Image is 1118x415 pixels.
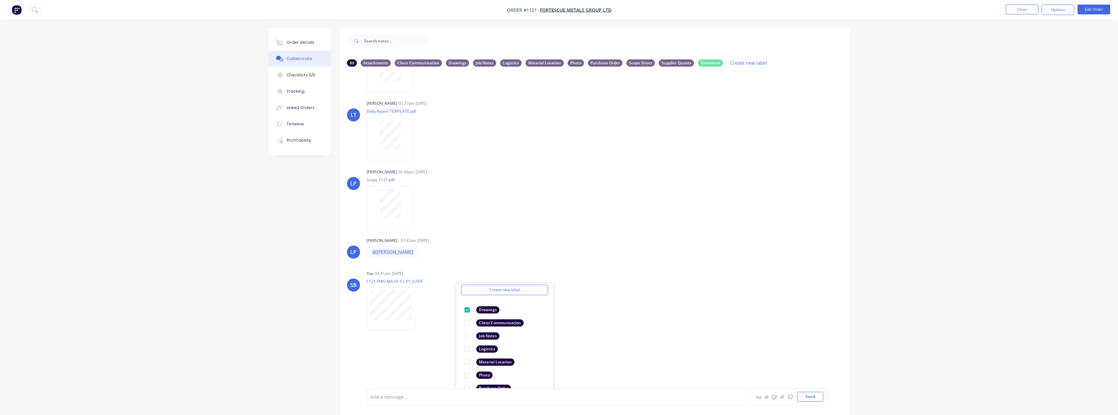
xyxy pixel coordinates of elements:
button: Collaborate [269,51,331,67]
button: Close [1006,5,1038,14]
div: Order details [287,40,314,45]
span: @[PERSON_NAME] [371,249,414,255]
button: Tracking [269,83,331,100]
div: Material Location [476,359,514,366]
div: Material Location [526,59,564,67]
input: Search notes... [364,34,429,47]
div: All [347,59,357,67]
div: - 07:43am [DATE] [399,238,429,244]
div: [PERSON_NAME] [367,238,397,244]
div: Timeline [287,121,304,127]
div: LT [351,111,356,119]
div: Supplier Quotes [659,59,694,67]
div: Job Notes [476,332,499,340]
div: Client Communication [395,59,442,67]
a: FORTESCUE METALS GROUP LTD [540,7,611,13]
button: Checklists 0/0 [269,67,331,83]
div: SB [350,281,357,289]
button: Create new label [727,58,771,67]
div: Photo [568,59,584,67]
span: Order #1121 - [507,7,540,13]
button: Aa [755,393,763,401]
button: Edit Order [1078,5,1110,14]
div: Checklists 0/0 [287,72,315,78]
div: Logistics [476,345,498,353]
div: Logistics [500,59,522,67]
button: Timeline [269,116,331,132]
button: Order details [269,34,331,51]
div: Purchase Order [588,59,622,67]
div: 04:41pm [DATE] [375,271,403,277]
div: Linked Orders [287,105,315,111]
button: @ [763,393,771,401]
div: [PERSON_NAME] [367,101,397,106]
div: Collaborate [287,56,312,62]
button: Send [797,392,823,402]
div: LP [350,180,356,187]
div: Drawings [446,59,469,67]
div: Photo [476,372,493,379]
p: Scope 1121.pdf [367,177,420,183]
div: Client Communication [476,319,524,327]
button: ☺ [786,393,794,401]
div: Timesheet [698,59,723,67]
button: Options [1042,5,1074,15]
div: 05:44pm [DATE] [399,169,427,175]
div: Job Notes [473,59,496,67]
div: You [367,271,373,277]
p: 1121-FMG-MA-01-CL-01_0.PDF [367,279,423,284]
div: 05:37pm [DATE] [399,101,427,106]
button: Profitability [269,132,331,149]
button: Create new label [461,285,548,295]
div: Tracking [287,88,305,94]
img: Factory [12,5,22,15]
div: Drawings [476,306,499,313]
div: Scope Sheet [626,59,655,67]
div: [PERSON_NAME] [367,169,397,175]
div: LP [350,248,356,256]
div: Profitability [287,137,311,143]
button: Linked Orders [269,100,331,116]
div: Purchase Order [476,385,511,392]
div: Attachments [361,59,391,67]
p: Daily Report TEMPLATE.pdf [367,108,420,114]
